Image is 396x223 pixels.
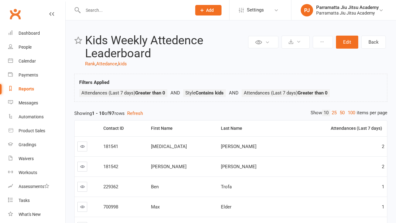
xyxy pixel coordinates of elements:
span: [PERSON_NAME] [151,164,187,169]
a: 100 [346,110,357,116]
span: 700998 [103,204,118,210]
a: Back [361,36,386,49]
strong: Filters Applied [79,80,109,85]
div: What's New [19,212,41,217]
div: First Name [151,126,213,131]
strong: 1 - 10 [92,111,105,116]
div: PJ [301,4,313,16]
span: 2 [382,164,384,169]
a: Automations [8,110,65,124]
input: Search... [81,6,187,15]
span: Elder [221,204,231,210]
span: 229362 [103,184,118,190]
div: Dashboard [19,31,40,36]
a: kids [118,61,127,67]
div: Parramatta Jiu Jitsu Academy [316,10,379,16]
a: Rank [85,61,95,67]
strong: 97 [109,111,114,116]
span: 1 [382,184,384,190]
span: Trofa [221,184,232,190]
span: Attendances (Last 7 days) [244,90,328,96]
div: Assessments [19,184,49,189]
span: Style [185,90,224,96]
div: Product Sales [19,128,45,133]
span: Add [206,8,214,13]
span: Max [151,204,160,210]
button: Add [195,5,222,15]
a: 50 [338,110,346,116]
span: [PERSON_NAME] [221,164,256,169]
div: Messages [19,100,38,105]
span: [PERSON_NAME] [221,144,256,149]
a: Attedance [96,61,117,67]
a: Reports [8,82,65,96]
div: Workouts [19,170,37,175]
span: 181541 [103,144,118,149]
a: Assessments [8,180,65,194]
div: Parramatta Jiu Jitsu Academy [316,5,379,10]
div: Attendances (Last 7 days) [290,126,382,131]
div: Waivers [19,156,34,161]
span: 1 [382,204,384,210]
a: Clubworx [7,6,23,22]
a: Tasks [8,194,65,208]
span: [MEDICAL_DATA] [151,144,187,149]
button: Edit [336,36,358,49]
h2: Kids Weekly Attedence Leaderboard [85,34,247,60]
a: Product Sales [8,124,65,138]
div: Calendar [19,59,36,63]
div: Last Name [221,126,282,131]
a: Gradings [8,138,65,152]
span: , [95,61,96,67]
span: Settings [247,3,264,17]
div: Payments [19,72,38,77]
div: Show items per page [311,110,387,116]
strong: Greater than 0 [135,90,165,96]
span: 181542 [103,164,118,169]
div: People [19,45,32,50]
div: Contact ID [103,126,143,131]
strong: Contains kids [196,90,224,96]
div: Tasks [19,198,30,203]
div: Gradings [19,142,36,147]
a: Calendar [8,54,65,68]
a: Waivers [8,152,65,166]
a: Messages [8,96,65,110]
span: Attendances (Last 7 days) [81,90,165,96]
div: Reports [19,86,34,91]
a: 25 [330,110,338,116]
a: Workouts [8,166,65,180]
a: 10 [322,110,330,116]
a: What's New [8,208,65,221]
a: Payments [8,68,65,82]
a: People [8,40,65,54]
span: 2 [382,144,384,149]
div: Automations [19,114,44,119]
span: Ben [151,184,159,190]
span: , [117,61,118,67]
div: Showing of rows [74,110,387,117]
strong: Greater than 0 [298,90,328,96]
a: Dashboard [8,26,65,40]
button: Refresh [127,110,143,117]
